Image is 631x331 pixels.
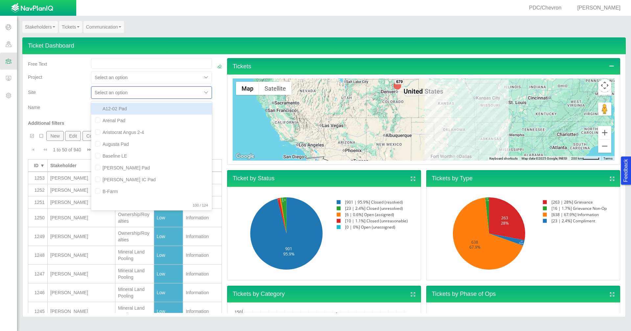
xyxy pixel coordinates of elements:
[227,170,421,187] h4: Ticket by Status
[28,121,64,126] span: Additional filters
[569,4,623,12] div: [PERSON_NAME]
[31,308,45,315] div: 1245
[82,131,101,141] button: Copy
[186,252,219,258] div: Information
[227,58,620,75] h4: Tickets
[50,187,112,193] div: [PERSON_NAME]
[46,131,63,141] button: New
[28,61,47,67] span: Free Text
[50,214,112,221] div: [PERSON_NAME]
[234,152,256,161] a: Open this area in Google Maps (opens a new window)
[50,289,112,296] div: [PERSON_NAME]
[22,37,626,54] h4: Ticket Dashboard
[118,230,151,243] div: Ownership/Royalties
[28,246,48,265] td: 1248
[115,302,154,321] td: Mineral Land Pooling
[50,199,112,206] div: [PERSON_NAME]
[65,131,81,141] button: Edit
[50,146,84,156] div: 1 to 50 of 940
[489,156,518,161] button: Keyboard shortcuts
[48,172,115,184] td: HAMLIN, CHERYL
[227,75,620,165] div: Tickets
[48,196,115,209] td: Barbie, Jo A
[522,157,567,160] span: Map data ©2025 Google, INEGI
[157,214,180,221] div: Low
[621,156,631,185] button: Feedback
[31,271,45,277] div: 1247
[28,265,48,283] td: 1247
[154,283,183,302] td: Low
[157,289,180,296] div: Low
[186,271,219,277] div: Information
[28,283,48,302] td: 1246
[28,75,42,80] span: Project
[31,187,45,193] div: 1252
[157,233,180,240] div: Low
[31,199,45,206] div: 1251
[345,218,408,224] text: [10 | 1.1%] Closed (unreasonable)
[40,163,45,168] span: ▼
[91,103,212,115] div: A12-02 Pad
[31,162,38,169] div: ID
[50,252,112,258] div: [PERSON_NAME]
[83,21,124,33] a: Communication
[186,214,219,221] div: Information
[186,308,219,315] div: Information
[183,246,222,265] td: Information
[529,5,562,11] span: PDC/Chevron
[91,174,212,186] div: [PERSON_NAME] IC Pad
[410,175,416,183] a: View full screen
[115,246,154,265] td: Mineral Land Pooling
[50,162,112,169] div: Stakeholder
[118,286,151,299] div: Mineral Land Pooling
[603,157,613,160] a: Terms (opens in new tab)
[115,209,154,227] td: Ownership/Royalties
[154,227,183,246] td: Low
[31,214,45,221] div: 1250
[609,175,615,183] a: View full screen
[598,126,611,139] button: Zoom in
[395,79,404,85] div: 679
[227,286,421,302] h4: Tickets by Category
[154,302,183,321] td: Low
[577,5,620,11] span: [PERSON_NAME]
[183,209,222,227] td: Information
[115,227,154,246] td: Ownership/Royalties
[609,291,615,298] a: View full screen
[28,115,86,126] div: Additional filters
[48,184,115,196] td: HAMLIN, RACHEL
[115,265,154,283] td: Mineral Land Pooling
[115,283,154,302] td: Mineral Land Pooling
[50,271,112,277] div: [PERSON_NAME]
[183,283,222,302] td: Information
[118,267,151,280] div: Mineral Land Pooling
[28,143,222,156] div: Pagination
[31,233,45,240] div: 1249
[31,289,45,296] div: 1246
[48,302,115,321] td: BOSSLEY, FLORA
[234,152,256,161] img: Google
[154,265,183,283] td: Low
[84,143,94,156] button: Go to next page
[154,209,183,227] td: Low
[28,172,48,184] td: 1253
[569,156,601,161] button: Map Scale: 200 km per 48 pixels
[598,102,611,116] button: Drag Pegman onto the map to open Street View
[48,246,115,265] td: WATERS, SUSAN
[48,265,115,283] td: Crabtree, Amy
[259,82,292,95] button: Show satellite imagery
[118,305,151,318] div: Mineral Land Pooling
[28,105,40,110] span: Name
[91,150,212,162] div: Baseline LE
[118,211,151,224] div: Ownership/Royalties
[157,308,180,315] div: Low
[186,289,219,296] div: Information
[11,3,53,13] img: UrbanGroupSolutionsTheme$USG_Images$logo.png
[91,138,212,150] div: Augusta Pad
[571,157,582,160] span: 200 km
[91,162,212,174] div: [PERSON_NAME] Pad
[118,249,151,262] div: Mineral Land Pooling
[31,252,45,258] div: 1248
[183,227,222,246] td: Information
[91,197,212,209] div: Bierstadt Pad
